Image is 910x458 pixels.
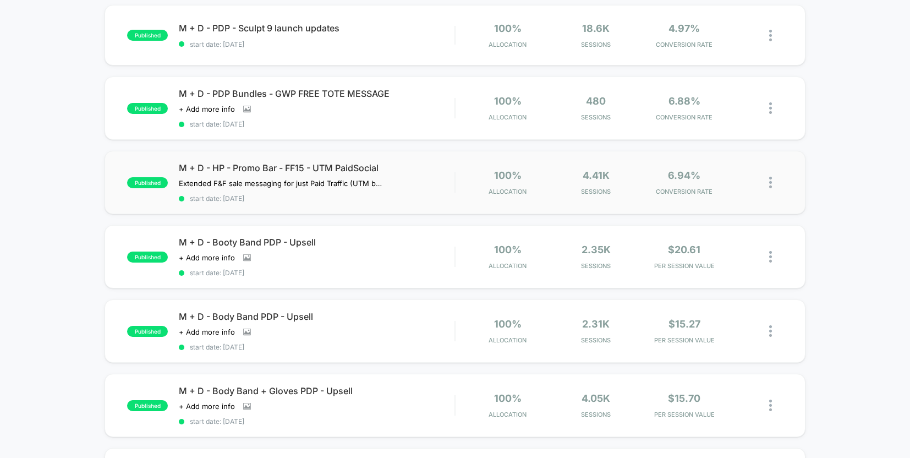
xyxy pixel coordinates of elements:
span: $20.61 [668,244,700,255]
span: M + D - PDP - Sculpt 9 launch updates [179,23,454,34]
span: M + D - HP - Promo Bar - FF15 - UTM PaidSocial [179,162,454,173]
span: start date: [DATE] [179,269,454,277]
span: 100% [494,318,522,330]
span: Allocation [489,411,527,418]
span: 4.05k [582,392,610,404]
img: close [769,251,772,263]
span: CONVERSION RATE [643,188,725,195]
span: PER SESSION VALUE [643,262,725,270]
span: Sessions [555,336,637,344]
span: M + D - Booty Band PDP - Upsell [179,237,454,248]
span: Allocation [489,41,527,48]
span: Sessions [555,188,637,195]
span: published [127,252,168,263]
span: M + D - Body Band PDP - Upsell [179,311,454,322]
span: 100% [494,392,522,404]
span: published [127,326,168,337]
span: start date: [DATE] [179,120,454,128]
span: CONVERSION RATE [643,113,725,121]
img: close [769,177,772,188]
span: Allocation [489,188,527,195]
span: 100% [494,170,522,181]
span: published [127,177,168,188]
span: 480 [586,95,606,107]
span: Allocation [489,113,527,121]
span: 6.94% [668,170,700,181]
span: + Add more info [179,105,235,113]
span: Extended F&F sale messaging for just Paid Traffic (UTM based targeting on key LPs) [179,179,383,188]
img: close [769,400,772,411]
span: published [127,30,168,41]
span: CONVERSION RATE [643,41,725,48]
span: Sessions [555,41,637,48]
img: close [769,102,772,114]
span: + Add more info [179,402,235,411]
span: 100% [494,244,522,255]
span: 2.31k [582,318,610,330]
span: Sessions [555,262,637,270]
span: 4.41k [583,170,610,181]
span: 4.97% [668,23,700,34]
span: Allocation [489,336,527,344]
span: PER SESSION VALUE [643,336,725,344]
span: published [127,103,168,114]
span: 100% [494,23,522,34]
img: close [769,30,772,41]
span: 100% [494,95,522,107]
span: Allocation [489,262,527,270]
span: 6.88% [668,95,700,107]
span: start date: [DATE] [179,194,454,203]
span: M + D - Body Band + Gloves PDP - Upsell [179,385,454,396]
span: $15.70 [668,392,700,404]
span: PER SESSION VALUE [643,411,725,418]
span: start date: [DATE] [179,343,454,351]
span: 18.6k [582,23,610,34]
span: Sessions [555,411,637,418]
span: $15.27 [668,318,700,330]
span: Sessions [555,113,637,121]
span: 2.35k [582,244,611,255]
img: close [769,325,772,337]
span: + Add more info [179,253,235,262]
span: start date: [DATE] [179,417,454,426]
span: published [127,400,168,411]
span: + Add more info [179,328,235,336]
span: start date: [DATE] [179,40,454,48]
span: M + D - PDP Bundles - GWP FREE TOTE MESSAGE [179,88,454,99]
